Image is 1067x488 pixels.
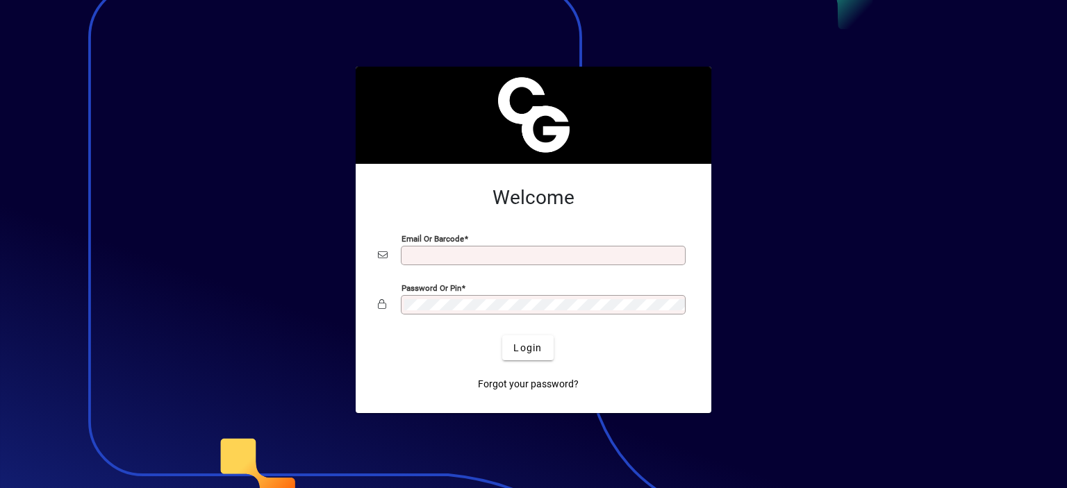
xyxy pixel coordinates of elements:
[478,377,579,392] span: Forgot your password?
[472,371,584,396] a: Forgot your password?
[402,234,464,244] mat-label: Email or Barcode
[402,283,461,293] mat-label: Password or Pin
[378,186,689,210] h2: Welcome
[513,341,542,355] span: Login
[502,335,553,360] button: Login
